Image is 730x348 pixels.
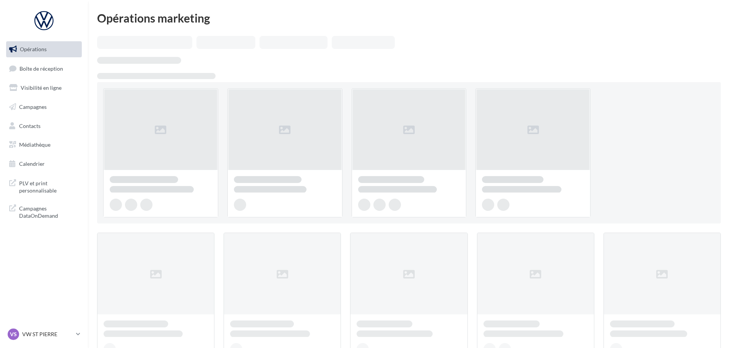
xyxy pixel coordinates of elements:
span: Opérations [20,46,47,52]
a: Campagnes [5,99,83,115]
span: Visibilité en ligne [21,84,62,91]
p: VW ST PIERRE [22,330,73,338]
div: Opérations marketing [97,12,721,24]
span: VS [10,330,17,338]
span: Contacts [19,122,41,129]
span: Médiathèque [19,141,50,148]
span: Boîte de réception [19,65,63,71]
a: Médiathèque [5,137,83,153]
a: VS VW ST PIERRE [6,327,82,342]
span: Calendrier [19,160,45,167]
a: Boîte de réception [5,60,83,77]
span: Campagnes [19,104,47,110]
a: Campagnes DataOnDemand [5,200,83,223]
a: Visibilité en ligne [5,80,83,96]
span: Campagnes DataOnDemand [19,203,79,220]
a: Contacts [5,118,83,134]
a: Calendrier [5,156,83,172]
span: PLV et print personnalisable [19,178,79,194]
a: PLV et print personnalisable [5,175,83,197]
a: Opérations [5,41,83,57]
